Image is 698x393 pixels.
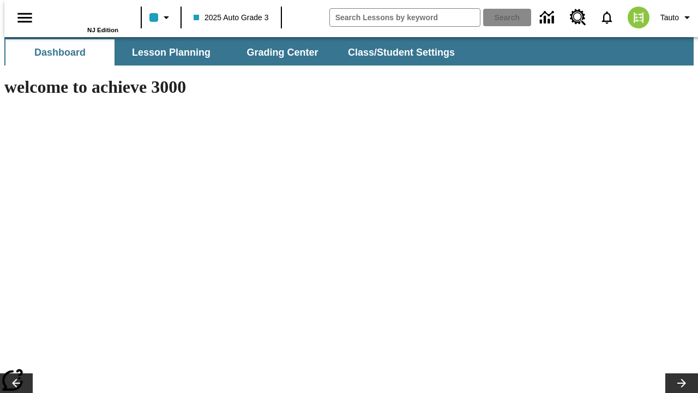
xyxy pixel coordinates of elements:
[34,46,86,59] span: Dashboard
[660,12,679,23] span: Tauto
[4,37,694,65] div: SubNavbar
[194,12,269,23] span: 2025 Auto Grade 3
[4,77,476,97] h1: welcome to achieve 3000
[533,3,563,33] a: Data Center
[117,39,226,65] button: Lesson Planning
[330,9,480,26] input: search field
[5,39,115,65] button: Dashboard
[87,27,118,33] span: NJ Edition
[132,46,210,59] span: Lesson Planning
[563,3,593,32] a: Resource Center, Will open in new tab
[593,3,621,32] a: Notifications
[621,3,656,32] button: Select a new avatar
[656,8,698,27] button: Profile/Settings
[348,46,455,59] span: Class/Student Settings
[4,39,465,65] div: SubNavbar
[9,2,41,34] button: Open side menu
[665,373,698,393] button: Lesson carousel, Next
[246,46,318,59] span: Grading Center
[339,39,464,65] button: Class/Student Settings
[47,4,118,33] div: Home
[628,7,649,28] img: avatar image
[145,8,177,27] button: Class color is light blue. Change class color
[47,5,118,27] a: Home
[228,39,337,65] button: Grading Center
